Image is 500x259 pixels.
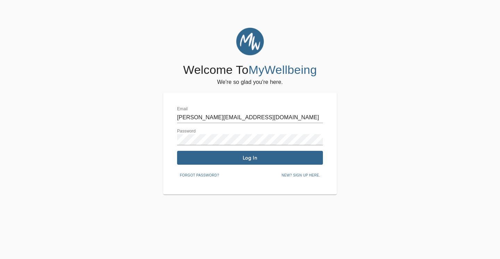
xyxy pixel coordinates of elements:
a: Forgot password? [177,172,222,178]
h4: Welcome To [183,63,317,77]
span: New? Sign up here. [282,172,320,179]
span: Log In [180,155,320,161]
h6: We're so glad you're here. [217,77,283,87]
button: Log In [177,151,323,165]
span: MyWellbeing [249,63,317,76]
span: Forgot password? [180,172,219,179]
label: Password [177,129,196,133]
button: New? Sign up here. [279,170,323,181]
img: MyWellbeing [236,28,264,55]
button: Forgot password? [177,170,222,181]
label: Email [177,107,188,111]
